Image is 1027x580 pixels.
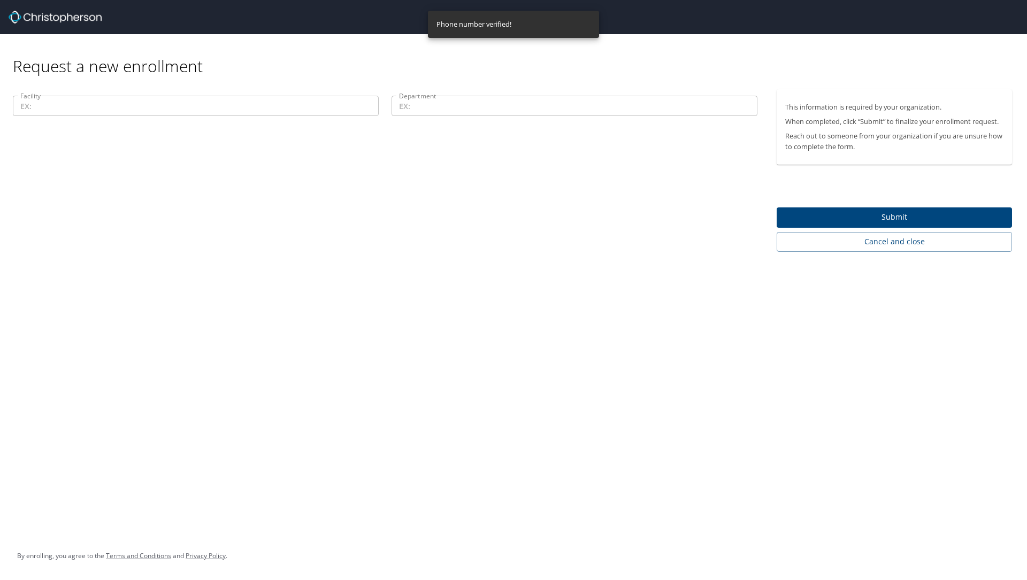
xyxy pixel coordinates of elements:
[13,96,379,116] input: EX:
[785,235,1003,249] span: Cancel and close
[436,14,511,35] div: Phone number verified!
[785,211,1003,224] span: Submit
[392,96,757,116] input: EX:
[785,117,1003,127] p: When completed, click “Submit” to finalize your enrollment request.
[186,551,226,560] a: Privacy Policy
[785,102,1003,112] p: This information is required by your organization.
[777,232,1012,252] button: Cancel and close
[777,207,1012,228] button: Submit
[13,34,1021,76] div: Request a new enrollment
[785,131,1003,151] p: Reach out to someone from your organization if you are unsure how to complete the form.
[9,11,102,24] img: cbt logo
[17,543,227,569] div: By enrolling, you agree to the and .
[106,551,171,560] a: Terms and Conditions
